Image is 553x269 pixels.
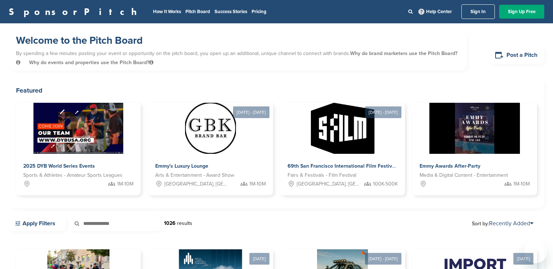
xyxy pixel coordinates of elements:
[16,103,141,195] a: Sponsorpitch & 2025 DYB World Series Events Sports & Athletes - Amateur Sports Leagues 1M-10M
[513,180,530,188] span: 1M-10M
[280,91,405,195] a: [DATE] - [DATE] Sponsorpitch & 69th San Francisco International Film Festival Fairs & Festivals -...
[185,9,210,15] a: Pitch Board
[9,216,66,231] a: Apply Filters
[23,171,123,179] span: Sports & Athletes - Amateur Sports Leagues
[164,220,176,226] strong: 1026
[417,7,453,16] a: Help Center
[429,103,520,154] img: Sponsorpitch &
[23,163,95,169] span: 2025 DYB World Series Events
[33,103,123,154] img: Sponsorpitch &
[177,220,192,226] span: results
[215,9,247,15] a: Success Stories
[233,106,269,118] div: [DATE] - [DATE]
[117,180,133,188] span: 1M-10M
[412,103,537,195] a: Sponsorpitch & Emmy Awards After-Party Media & Digital Content - Entertainment 1M-10M
[16,34,460,47] h1: Welcome to the Pitch Board
[373,180,398,188] span: 100K-500K
[472,221,533,226] span: Sort by:
[461,4,495,19] a: Sign In
[513,253,533,265] div: [DATE]
[420,163,480,169] span: Emmy Awards After-Party
[16,47,460,69] p: By spending a few minutes posting your event or opportunity on the pitch board, you open up an ad...
[365,253,401,265] div: [DATE] - [DATE]
[499,5,544,19] a: Sign Up Free
[148,91,273,195] a: [DATE] - [DATE] Sponsorpitch & Emmy's Luxury Lounge Arts & Entertainment - Award Show [GEOGRAPHIC...
[155,171,234,179] span: Arts & Entertainment - Award Show
[9,7,141,16] a: SponsorPitch
[29,59,153,66] span: Why do events and properties use the Pitch Board?
[185,103,236,154] img: Sponsorpitch &
[489,220,533,227] a: Recently Added
[288,171,356,179] span: Fairs & Festivals - Film Festival
[249,253,269,265] div: [DATE]
[288,163,396,169] span: 69th San Francisco International Film Festival
[164,180,227,188] span: [GEOGRAPHIC_DATA], [GEOGRAPHIC_DATA]
[524,240,547,263] iframe: Bouton de lancement de la fenêtre de messagerie
[365,106,401,118] div: [DATE] - [DATE]
[252,9,267,15] a: Pricing
[311,103,374,154] img: Sponsorpitch &
[153,9,181,15] a: How It Works
[489,46,544,64] a: Post a Pitch
[297,180,359,188] span: [GEOGRAPHIC_DATA], [GEOGRAPHIC_DATA]
[155,163,208,169] span: Emmy's Luxury Lounge
[420,171,508,179] span: Media & Digital Content - Entertainment
[249,180,266,188] span: 1M-10M
[16,85,537,95] h2: Featured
